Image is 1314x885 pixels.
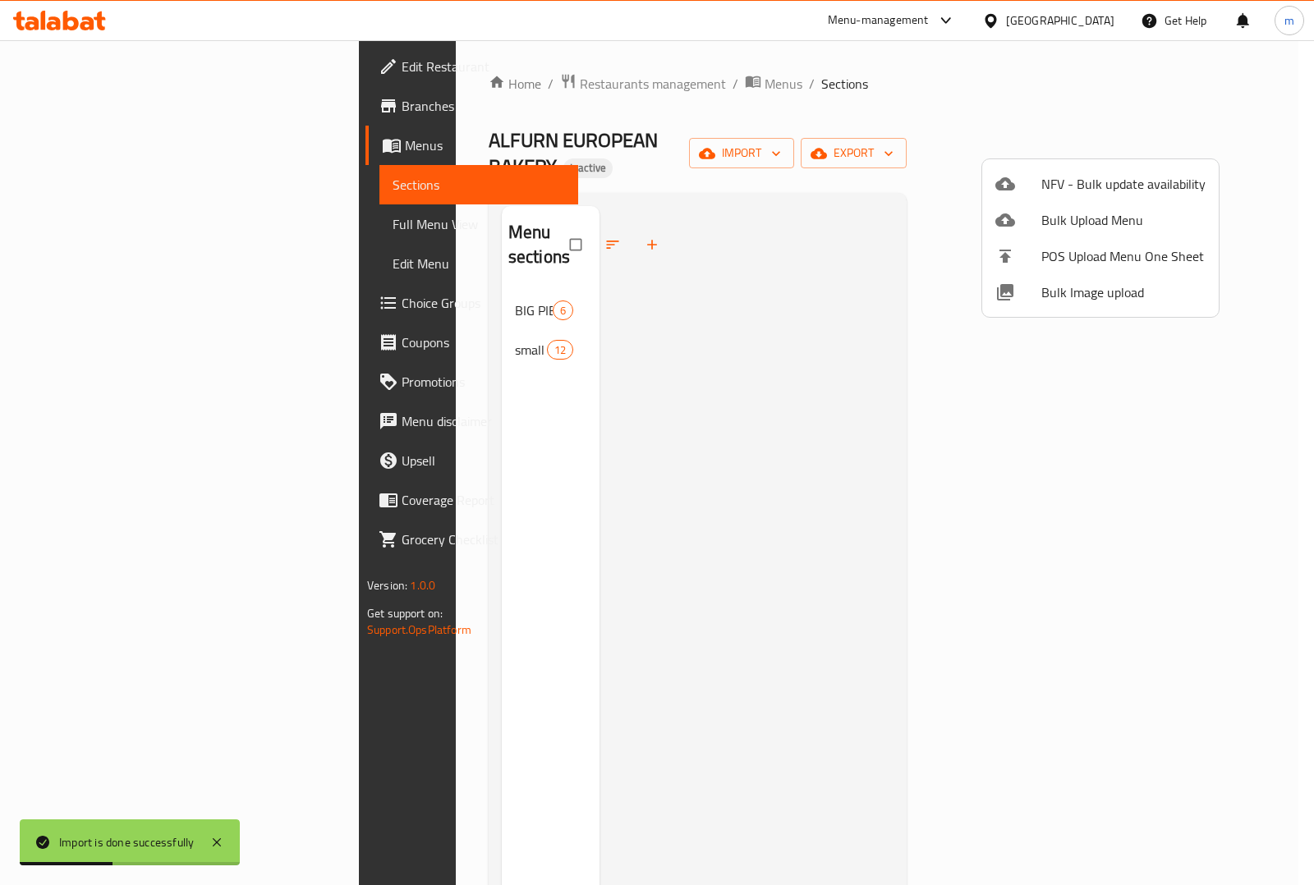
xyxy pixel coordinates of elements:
[59,833,194,851] div: Import is done successfully
[982,202,1219,238] li: Upload bulk menu
[1041,246,1206,266] span: POS Upload Menu One Sheet
[1041,210,1206,230] span: Bulk Upload Menu
[1041,174,1206,194] span: NFV - Bulk update availability
[982,238,1219,274] li: POS Upload Menu One Sheet
[1041,282,1206,302] span: Bulk Image upload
